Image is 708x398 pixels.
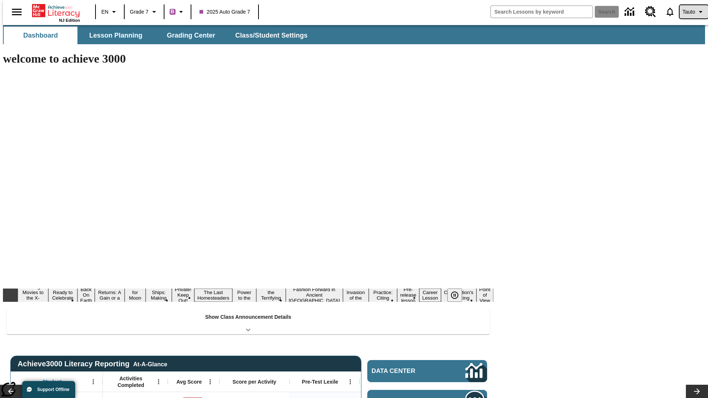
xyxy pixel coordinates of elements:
[205,376,216,387] button: Open Menu
[22,381,75,398] button: Support Offline
[42,378,62,385] span: Student
[167,5,188,18] button: Boost Class color is purple. Change class color
[107,375,155,388] span: Activities Completed
[95,283,124,307] button: Slide 4 Free Returns: A Gain or a Drain?
[680,5,708,18] button: Profile/Settings
[146,283,172,307] button: Slide 6 Cruise Ships: Making Waves
[7,309,490,334] div: Show Class Announcement Details
[18,360,167,368] span: Achieve3000 Literacy Reporting
[447,289,469,302] div: Pause
[302,378,339,385] span: Pre-Test Lexile
[4,27,77,44] button: Dashboard
[476,286,493,304] button: Slide 17 Point of View
[286,286,343,304] button: Slide 11 Fashion Forward in Ancient Rome
[89,31,142,40] span: Lesson Planning
[125,283,146,307] button: Slide 5 Time for Moon Rules?
[491,6,593,18] input: search field
[345,376,356,387] button: Open Menu
[6,1,28,23] button: Open side menu
[133,360,167,368] div: At-A-Glance
[419,289,441,302] button: Slide 15 Career Lesson
[447,289,462,302] button: Pause
[23,31,58,40] span: Dashboard
[3,25,705,44] div: SubNavbar
[343,283,369,307] button: Slide 12 The Invasion of the Free CD
[77,286,95,304] button: Slide 3 Back On Earth
[256,283,286,307] button: Slide 10 Attack of the Terrifying Tomatoes
[127,5,162,18] button: Grade: Grade 7, Select a grade
[205,313,291,321] p: Show Class Announcement Details
[37,387,69,392] span: Support Offline
[88,376,99,387] button: Open Menu
[3,6,108,13] body: Maximum 600 characters Press Escape to exit toolbar Press Alt + F10 to reach toolbar
[130,8,149,16] span: Grade 7
[194,289,232,302] button: Slide 8 The Last Homesteaders
[59,18,80,22] span: NJ Edition
[233,378,277,385] span: Score per Activity
[397,286,419,304] button: Slide 14 Pre-release lesson
[32,3,80,22] div: Home
[167,31,215,40] span: Grading Center
[641,2,660,22] a: Resource Center, Will open in new tab
[153,376,164,387] button: Open Menu
[686,385,708,398] button: Lesson carousel, Next
[620,2,641,22] a: Data Center
[48,283,77,307] button: Slide 2 Get Ready to Celebrate Juneteenth!
[367,360,487,382] a: Data Center
[660,2,680,21] a: Notifications
[171,7,174,16] span: B
[235,31,308,40] span: Class/Student Settings
[79,27,153,44] button: Lesson Planning
[154,27,228,44] button: Grading Center
[101,8,108,16] span: EN
[172,286,194,304] button: Slide 7 Private! Keep Out!
[683,8,695,16] span: Tauto
[372,367,441,375] span: Data Center
[441,283,476,307] button: Slide 16 The Constitution's Balancing Act
[232,283,256,307] button: Slide 9 Solar Power to the People
[18,283,48,307] button: Slide 1 Taking Movies to the X-Dimension
[3,52,493,66] h1: welcome to achieve 3000
[199,8,250,16] span: 2025 Auto Grade 7
[3,27,314,44] div: SubNavbar
[176,378,202,385] span: Avg Score
[98,5,122,18] button: Language: EN, Select a language
[369,283,398,307] button: Slide 13 Mixed Practice: Citing Evidence
[32,3,80,18] a: Home
[229,27,313,44] button: Class/Student Settings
